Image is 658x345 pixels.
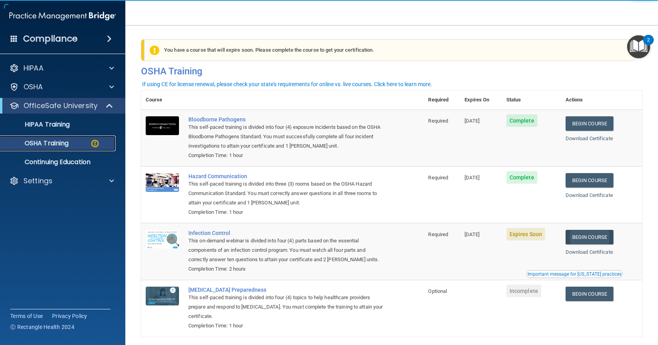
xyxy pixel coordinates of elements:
img: warning-circle.0cc9ac19.png [90,139,100,148]
a: Download Certificate [566,192,613,198]
button: If using CE for license renewal, please check your state's requirements for online vs. live cours... [141,80,433,88]
a: Privacy Policy [52,312,87,320]
div: This self-paced training is divided into four (4) topics to help healthcare providers prepare and... [188,293,384,321]
a: Settings [9,176,114,186]
button: Open Resource Center, 2 new notifications [627,35,650,58]
p: OSHA [23,82,43,92]
h4: Compliance [23,33,78,44]
span: Required [428,231,448,237]
p: Settings [23,176,52,186]
a: Terms of Use [10,312,43,320]
th: Course [141,90,184,110]
th: Status [502,90,561,110]
img: exclamation-circle-solid-warning.7ed2984d.png [150,45,159,55]
div: 2 [647,40,650,50]
span: Ⓒ Rectangle Health 2024 [10,323,74,331]
img: PMB logo [9,8,116,24]
div: Completion Time: 1 hour [188,208,384,217]
th: Actions [561,90,642,110]
th: Expires On [460,90,502,110]
a: Hazard Communication [188,173,384,179]
div: This self-paced training is divided into three (3) rooms based on the OSHA Hazard Communication S... [188,179,384,208]
span: Required [428,175,448,181]
div: Completion Time: 1 hour [188,321,384,331]
a: Begin Course [566,173,613,188]
a: Infection Control [188,230,384,236]
span: Complete [506,171,537,184]
span: [DATE] [465,231,479,237]
h4: OSHA Training [141,66,642,77]
a: Begin Course [566,287,613,301]
p: OSHA Training [5,139,69,147]
div: Completion Time: 1 hour [188,151,384,160]
a: Begin Course [566,230,613,244]
a: [MEDICAL_DATA] Preparedness [188,287,384,293]
a: OfficeSafe University [9,101,114,110]
p: HIPAA Training [5,121,70,128]
a: Bloodborne Pathogens [188,116,384,123]
button: Read this if you are a dental practitioner in the state of CA [526,270,623,278]
div: This on-demand webinar is divided into four (4) parts based on the essential components of an inf... [188,236,384,264]
a: Download Certificate [566,135,613,141]
span: Required [428,118,448,124]
th: Required [423,90,460,110]
div: Important message for [US_STATE] practices [528,272,622,276]
span: Optional [428,288,447,294]
a: Begin Course [566,116,613,131]
span: [DATE] [465,175,479,181]
a: OSHA [9,82,114,92]
span: Complete [506,114,537,127]
span: Incomplete [506,285,541,297]
p: HIPAA [23,63,43,73]
span: [DATE] [465,118,479,124]
div: Completion Time: 2 hours [188,264,384,274]
div: You have a course that will expire soon. Please complete the course to get your certification. [144,39,635,61]
div: This self-paced training is divided into four (4) exposure incidents based on the OSHA Bloodborne... [188,123,384,151]
p: Continuing Education [5,158,112,166]
a: HIPAA [9,63,114,73]
div: If using CE for license renewal, please check your state's requirements for online vs. live cours... [142,81,432,87]
a: Download Certificate [566,249,613,255]
p: OfficeSafe University [23,101,98,110]
span: Expires Soon [506,228,545,240]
